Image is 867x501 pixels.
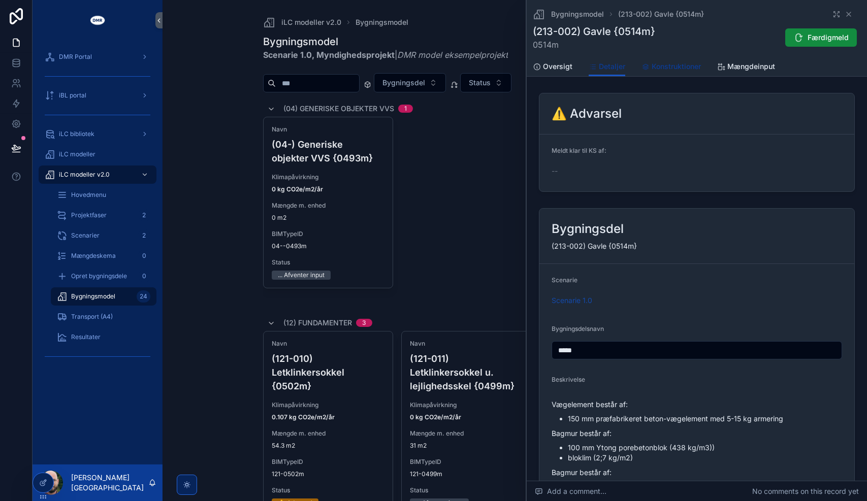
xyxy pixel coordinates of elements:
a: iLC modeller v2.0 [39,165,156,184]
div: scrollable content [33,41,163,378]
span: -- [552,166,558,176]
a: DMR Portal [39,48,156,66]
div: 2 [138,229,150,242]
a: Transport (A4) [51,308,156,326]
strong: 0 kg CO2e/m2/år [272,185,323,193]
a: Bygningsmodel24 [51,287,156,306]
span: Konstruktioner [652,61,701,72]
span: Klimapåvirkning [410,401,523,409]
strong: 0.107 kg CO2e/m2/år [272,413,335,421]
a: Opret bygningsdele0 [51,267,156,285]
div: 0 [138,250,150,262]
span: Klimapåvirkning [272,173,384,181]
span: Resultater [71,333,101,341]
span: Status [272,486,384,494]
span: Oversigt [543,61,572,72]
span: | [263,49,508,61]
a: iLC bibliotek [39,125,156,143]
a: Bygningsmodel [356,17,408,27]
span: Meldt klar til KS af: [552,147,606,154]
span: Bygningsmodel [551,9,604,19]
span: Bygningsdel [382,78,425,88]
span: No comments on this record yet [752,486,859,496]
span: Add a comment... [535,486,606,496]
span: BIMTypeID [272,458,384,466]
span: Navn [272,340,384,348]
span: BIMTypeID [272,230,384,238]
a: Mængdeskema0 [51,247,156,265]
span: 54.3 m2 [272,442,384,450]
span: (04) Generiske objekter VVS [283,104,394,114]
span: Navn [410,340,523,348]
strong: 0 kg CO2e/m2/år [410,413,461,421]
p: [PERSON_NAME] [GEOGRAPHIC_DATA] [71,473,148,493]
h2: Bygningsdel [552,221,624,237]
span: iLC modeller v2.0 [59,171,110,179]
span: Status [469,78,491,88]
em: DMR model eksempelprojekt [397,50,508,60]
div: ... Afventer input [278,271,325,280]
a: iLC modeller v2.0 [263,16,341,28]
button: Select Button [374,73,446,92]
h4: (121-010) Letklinkersokkel {0502m} [272,352,384,393]
h4: (121-011) Letklinkersokkel u. lejlighedsskel {0499m} [410,352,523,393]
h1: (213-002) Gavle {0514m} [533,24,655,39]
p: Bagmur består af: [552,428,842,439]
span: iLC modeller [59,150,95,158]
span: 0 m2 [272,214,384,222]
div: 1 [404,105,407,113]
a: iLC modeller [39,145,156,163]
span: Opret bygningsdele [71,272,127,280]
span: Hovedmenu [71,191,106,199]
span: Beskrivelse [552,376,585,383]
span: Mængde m. enhed [272,202,384,210]
div: 24 [137,290,150,303]
h4: (04-) Generiske objekter VVS {0493m} [272,138,384,165]
span: Mængde m. enhed [410,429,523,438]
li: bloklim (2;7 kg/m2) [568,453,842,463]
span: Mængdeinput [727,61,775,72]
div: 0 [138,270,150,282]
span: Færdigmeld [808,32,849,43]
span: (213-002) Gavle {0514m} [552,242,637,250]
button: Select Button [460,73,511,92]
span: Bygningsdelsnavn [552,325,604,332]
span: BIMTypeID [410,458,523,466]
a: Konstruktioner [641,57,701,78]
h2: ⚠️ Advarsel [552,106,622,122]
span: iLC modeller v2.0 [281,17,341,27]
div: 3 [362,319,366,327]
span: Status [410,486,523,494]
a: Projektfaser2 [51,206,156,224]
span: Status [272,258,384,266]
a: iBL portal [39,86,156,105]
a: Scenarier2 [51,226,156,245]
span: 04--0493m [272,242,384,250]
span: 121-0502m [272,470,384,478]
a: Scenarie 1.0 [552,295,592,306]
span: Mængde m. enhed [272,429,384,438]
div: 2 [138,209,150,221]
span: 0514m [533,39,655,51]
span: iBL portal [59,91,86,99]
span: Detaljer [599,61,625,72]
span: iLC bibliotek [59,130,94,138]
a: (213-002) Gavle {0514m} [618,9,704,19]
a: Hovedmenu [51,186,156,204]
span: DMR Portal [59,53,92,61]
a: Bygningsmodel [533,8,604,20]
span: Scenarie [552,276,577,284]
span: Transport (A4) [71,313,113,321]
a: Resultater [51,328,156,346]
span: 121-0499m [410,470,523,478]
span: Navn [272,125,384,133]
a: Detaljer [589,57,625,77]
span: Projektfaser [71,211,107,219]
span: 31 m2 [410,442,523,450]
a: Navn(04-) Generiske objekter VVS {0493m}Klimapåvirkning0 kg CO2e/m2/årMængde m. enhed0 m2BIMTypeI... [263,117,393,288]
span: Mængdeskema [71,252,116,260]
img: App logo [89,12,106,28]
span: Scenarier [71,231,100,240]
p: Bagmur består af: [552,467,842,478]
